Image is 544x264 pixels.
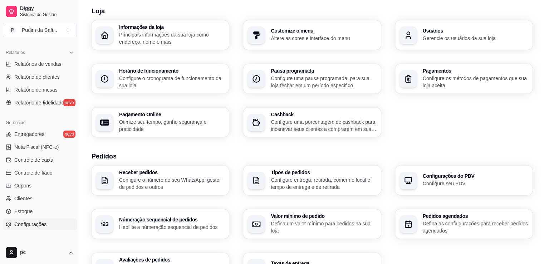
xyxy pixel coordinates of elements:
p: Defina as confiugurações para receber pedidos agendados [423,220,528,234]
div: Gerenciar [3,117,77,128]
h3: Horário de funcionamento [119,68,225,73]
button: Configurações do PDVConfigure seu PDV [395,166,533,195]
button: Númeração sequencial de pedidosHabilite a númeração sequencial de pedidos [92,209,229,239]
h3: Customize o menu [271,28,376,33]
h3: Valor mínimo de pedido [271,214,376,219]
a: Controle de caixa [3,154,77,166]
p: Configure seu PDV [423,180,528,187]
h3: Pausa programada [271,68,376,73]
a: Configurações [3,219,77,230]
h3: Pedidos [92,151,533,161]
span: Configurações [14,221,46,228]
a: Nota Fiscal (NFC-e) [3,141,77,153]
a: Clientes [3,193,77,204]
p: Configure entrega, retirada, comer no local e tempo de entrega e de retirada [271,176,376,191]
button: Pagamento OnlineOtimize seu tempo, ganhe segurança e praticidade [92,108,229,137]
a: Relatório de mesas [3,84,77,96]
h3: Tipos de pedidos [271,170,376,175]
a: Relatório de fidelidadenovo [3,97,77,108]
p: Configure os métodos de pagamentos que sua loja aceita [423,75,528,89]
p: Gerencie os usuários da sua loja [423,35,528,42]
p: Defina um valor mínimo para pedidos na sua loja [271,220,376,234]
h3: Pedidos agendados [423,214,528,219]
div: Diggy [3,239,77,250]
span: Relatório de mesas [14,86,58,93]
p: Configure uma pausa programada, para sua loja fechar em um período específico [271,75,376,89]
p: Configure uma porcentagem de cashback para incentivar seus clientes a comprarem em sua loja [271,118,376,133]
p: Altere as cores e interface do menu [271,35,376,42]
button: PagamentosConfigure os métodos de pagamentos que sua loja aceita [395,64,533,93]
button: Pedidos agendadosDefina as confiugurações para receber pedidos agendados [395,209,533,239]
span: Controle de fiado [14,169,53,176]
button: UsuáriosGerencie os usuários da sua loja [395,20,533,50]
span: Clientes [14,195,33,202]
span: Relatório de fidelidade [14,99,64,106]
button: CashbackConfigure uma porcentagem de cashback para incentivar seus clientes a comprarem em sua loja [243,108,381,137]
h3: Númeração sequencial de pedidos [119,217,225,222]
span: Relatórios [6,50,25,55]
span: Entregadores [14,131,44,138]
button: Receber pedidosConfigure o número do seu WhatsApp, gestor de pedidos e outros [92,166,229,195]
span: Cupons [14,182,31,189]
span: Estoque [14,208,33,215]
span: Controle de caixa [14,156,53,163]
span: Diggy [20,5,74,12]
p: Configure o cronograma de funcionamento da sua loja [119,75,225,89]
h3: Receber pedidos [119,170,225,175]
button: pc [3,244,77,261]
button: Pausa programadaConfigure uma pausa programada, para sua loja fechar em um período específico [243,64,381,93]
div: Pudim da Safi ... [22,26,57,34]
p: Configure o número do seu WhatsApp, gestor de pedidos e outros [119,176,225,191]
button: Tipos de pedidosConfigure entrega, retirada, comer no local e tempo de entrega e de retirada [243,166,381,195]
h3: Loja [92,6,533,16]
a: Controle de fiado [3,167,77,179]
h3: Usuários [423,28,528,33]
p: Principais informações da sua loja como endereço, nome e mais [119,31,225,45]
a: Entregadoresnovo [3,128,77,140]
button: Horário de funcionamentoConfigure o cronograma de funcionamento da sua loja [92,64,229,93]
a: Estoque [3,206,77,217]
button: Informações da lojaPrincipais informações da sua loja como endereço, nome e mais [92,20,229,50]
span: P [9,26,16,34]
h3: Cashback [271,112,376,117]
a: Relatórios de vendas [3,58,77,70]
span: Sistema de Gestão [20,12,74,18]
span: Relatório de clientes [14,73,60,80]
h3: Configurações do PDV [423,173,528,179]
a: Relatório de clientes [3,71,77,83]
h3: Avaliações de pedidos [119,257,225,262]
a: Cupons [3,180,77,191]
h3: Pagamentos [423,68,528,73]
p: Otimize seu tempo, ganhe segurança e praticidade [119,118,225,133]
button: Valor mínimo de pedidoDefina um valor mínimo para pedidos na sua loja [243,209,381,239]
h3: Informações da loja [119,25,225,30]
button: Select a team [3,23,77,37]
h3: Pagamento Online [119,112,225,117]
a: DiggySistema de Gestão [3,3,77,20]
p: Habilite a númeração sequencial de pedidos [119,224,225,231]
span: pc [20,249,65,256]
button: Customize o menuAltere as cores e interface do menu [243,20,381,50]
span: Nota Fiscal (NFC-e) [14,143,59,151]
span: Relatórios de vendas [14,60,62,68]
